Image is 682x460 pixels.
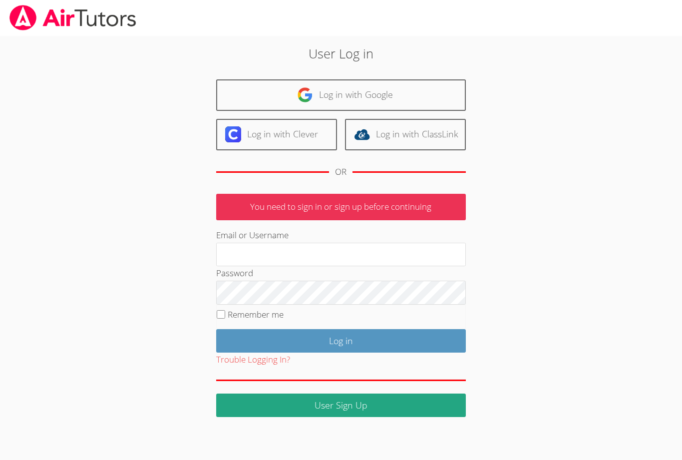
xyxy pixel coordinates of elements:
div: OR [335,165,346,179]
label: Remember me [228,309,284,320]
a: User Sign Up [216,394,466,417]
a: Log in with Google [216,79,466,111]
input: Log in [216,329,466,353]
img: airtutors_banner-c4298cdbf04f3fff15de1276eac7730deb9818008684d7c2e4769d2f7ddbe033.png [8,5,137,30]
h2: User Log in [157,44,525,63]
label: Email or Username [216,229,289,241]
a: Log in with Clever [216,119,337,150]
img: classlink-logo-d6bb404cc1216ec64c9a2012d9dc4662098be43eaf13dc465df04b49fa7ab582.svg [354,126,370,142]
label: Password [216,267,253,279]
a: Log in with ClassLink [345,119,466,150]
button: Trouble Logging In? [216,353,290,367]
img: clever-logo-6eab21bc6e7a338710f1a6ff85c0baf02591cd810cc4098c63d3a4b26e2feb20.svg [225,126,241,142]
img: google-logo-50288ca7cdecda66e5e0955fdab243c47b7ad437acaf1139b6f446037453330a.svg [297,87,313,103]
p: You need to sign in or sign up before continuing [216,194,466,220]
